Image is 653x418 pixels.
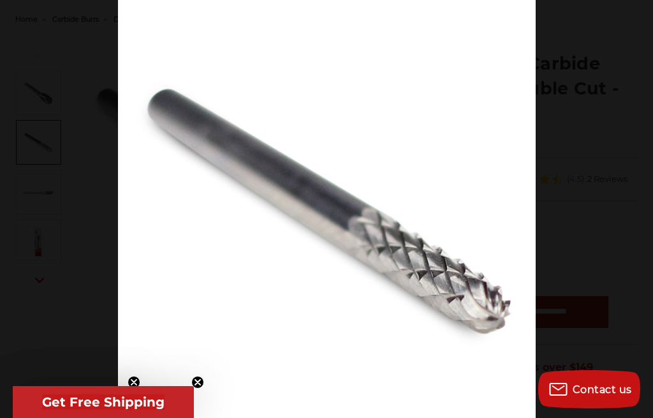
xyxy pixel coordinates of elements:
button: Close teaser [128,376,140,389]
div: Get Free ShippingClose teaser [13,386,194,418]
button: Contact us [538,370,640,408]
button: Close teaser [191,376,204,389]
span: Get Free Shipping [42,394,165,410]
span: Contact us [573,384,632,396]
